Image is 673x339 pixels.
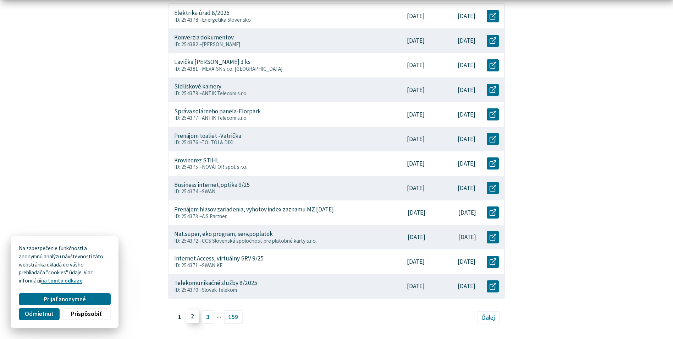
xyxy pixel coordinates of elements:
[458,135,475,143] p: [DATE]
[202,41,241,48] span: [PERSON_NAME]
[174,157,219,164] p: Krovinorez STIHL
[186,310,199,323] a: 2
[174,66,374,72] p: ID: 254381 –
[174,206,334,213] p: Prenájom hlasov zariadenia, vyhotov.index zaznamu MZ [DATE]
[458,282,475,290] p: [DATE]
[202,286,237,293] span: Slovak Telekom
[202,310,214,324] a: 3
[202,139,233,146] span: TOI TOI & DIXI
[407,111,425,118] p: [DATE]
[174,17,374,23] p: ID: 254378 –
[458,233,476,241] p: [DATE]
[202,237,317,244] span: CCS Slovenská spoločnosť pre platobné karty s.r.o.
[174,287,374,293] p: ID: 254370 –
[41,277,82,284] a: na tomto odkaze
[174,108,261,115] p: Správa solárneho panela-Florpark
[174,90,374,97] p: ID: 254379 –
[202,16,251,23] span: Energetika Slovensko
[174,230,273,238] p: Nat.super, eko program, serv.poplatok
[174,139,374,146] p: ID: 254376 –
[174,58,250,66] p: Lavička [PERSON_NAME] 3 ks
[482,314,495,322] span: Ďalej
[407,184,425,192] p: [DATE]
[174,238,375,244] p: ID: 254372 –
[19,244,110,285] p: Na zabezpečenie funkčnosti a anonymnú analýzu návštevnosti táto webstránka ukladá do vášho prehli...
[407,12,425,20] p: [DATE]
[202,114,248,121] span: ANTIK Telecom s.r.o.
[202,163,247,170] span: NOVÁTOR spol. s r.o.
[458,37,475,44] p: [DATE]
[202,213,227,220] span: A.S.Partner
[408,209,425,216] p: [DATE]
[174,255,264,262] p: Internet Access, virtuálny SRV 9/25
[407,37,425,44] p: [DATE]
[62,308,110,320] button: Prispôsobiť
[478,311,500,324] a: Ďalej
[458,86,475,94] p: [DATE]
[25,310,53,318] span: Odmietnuť
[458,160,475,167] p: [DATE]
[407,86,425,94] p: [DATE]
[458,12,475,20] p: [DATE]
[174,83,221,90] p: Sídliskové kamery
[174,41,374,48] p: ID: 254382 –
[408,233,425,241] p: [DATE]
[458,111,475,118] p: [DATE]
[407,135,425,143] p: [DATE]
[202,65,283,72] span: MEVA-SK s.r.o. [GEOGRAPHIC_DATA]
[44,296,86,303] span: Prijať anonymné
[174,132,241,140] p: Prenájom toaliet -Vatrička
[224,310,243,324] a: 159
[174,181,250,189] p: Business internet,optika 9/25
[407,61,425,69] p: [DATE]
[407,258,425,265] p: [DATE]
[174,9,230,17] p: Elektrika úrad 8/2025
[174,213,375,220] p: ID: 254373 –
[202,262,222,269] span: SWAN KE
[71,310,101,318] span: Prispôsobiť
[174,262,374,269] p: ID: 254371 –
[458,258,475,265] p: [DATE]
[174,115,374,121] p: ID: 254377 –
[217,311,221,323] span: ···
[174,188,374,195] p: ID: 254374 –
[19,308,59,320] button: Odmietnuť
[174,279,258,287] p: Telekomunikačné služby 8/2025
[407,282,425,290] p: [DATE]
[174,34,234,41] p: Konverzia dokumentov
[407,160,425,167] p: [DATE]
[202,90,248,97] span: ANTIK Telecom s.r.o.
[458,209,476,216] p: [DATE]
[458,61,475,69] p: [DATE]
[174,164,374,170] p: ID: 254375 –
[173,310,186,324] span: 1
[202,188,215,195] span: SWAN
[458,184,475,192] p: [DATE]
[19,293,110,305] button: Prijať anonymné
